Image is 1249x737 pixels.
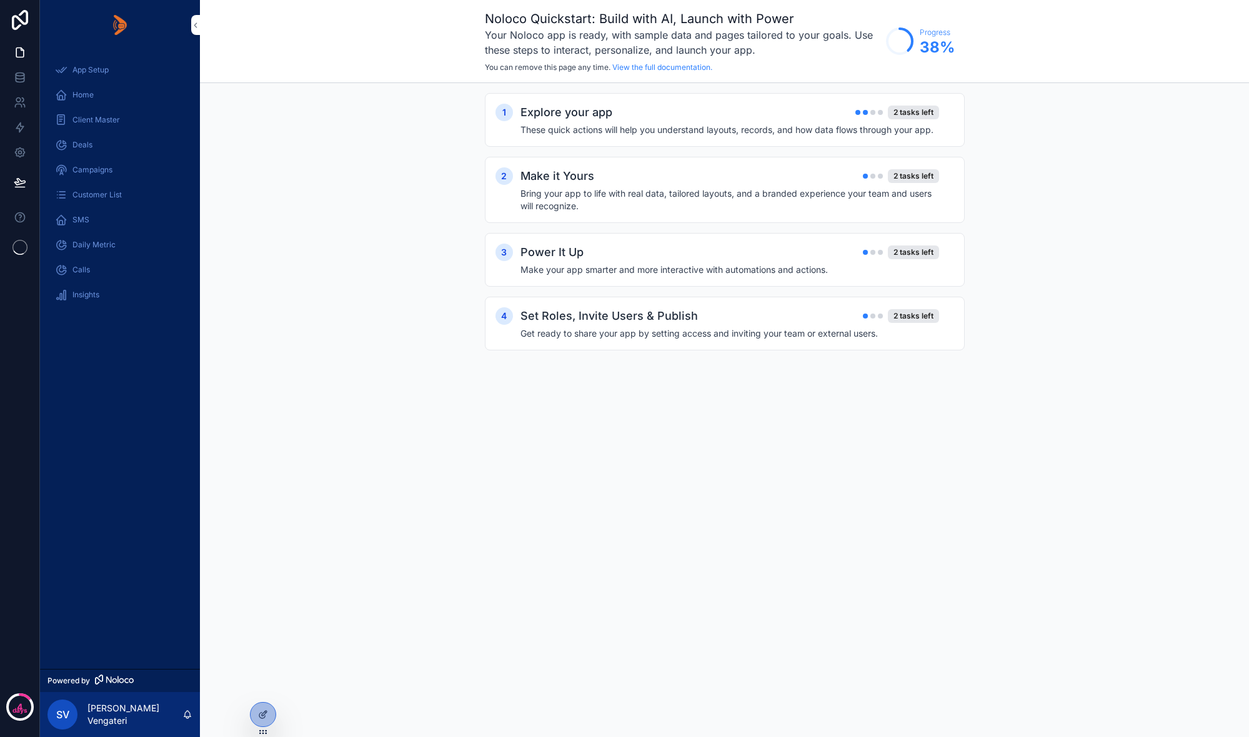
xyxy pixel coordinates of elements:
span: 38 % [920,37,955,57]
span: Calls [72,265,90,275]
span: Insights [72,290,99,300]
span: SMS [72,215,89,225]
p: days [12,706,27,716]
a: SMS [47,209,192,231]
span: sV [56,707,69,722]
div: scrollable content [40,50,200,322]
a: Calls [47,259,192,281]
span: Deals [72,140,92,150]
a: Deals [47,134,192,156]
p: [PERSON_NAME] Vengateri [87,702,182,727]
span: Powered by [47,676,90,686]
span: Campaigns [72,165,112,175]
a: Insights [47,284,192,306]
span: Progress [920,27,955,37]
a: Campaigns [47,159,192,181]
a: View the full documentation. [612,62,712,72]
h3: Your Noloco app is ready, with sample data and pages tailored to your goals. Use these steps to i... [485,27,880,57]
span: App Setup [72,65,109,75]
p: 4 [17,701,22,713]
a: Powered by [40,669,200,692]
span: Home [72,90,94,100]
a: Customer List [47,184,192,206]
span: Daily Metric [72,240,116,250]
h1: Noloco Quickstart: Build with AI, Launch with Power [485,10,880,27]
a: App Setup [47,59,192,81]
a: Daily Metric [47,234,192,256]
a: Client Master [47,109,192,131]
img: App logo [113,15,127,35]
span: You can remove this page any time. [485,62,610,72]
span: Client Master [72,115,120,125]
span: Customer List [72,190,122,200]
a: Home [47,84,192,106]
